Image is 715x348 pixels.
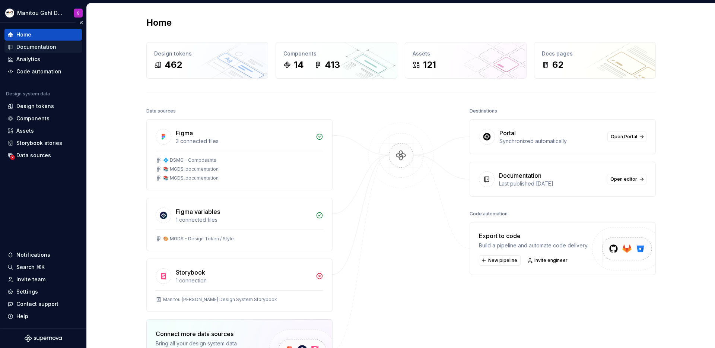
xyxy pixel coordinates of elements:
a: Invite engineer [525,255,571,266]
div: 📚 MGDS_documentation [163,175,219,181]
div: Design tokens [16,102,54,110]
div: Storybook [176,268,205,277]
button: Search ⌘K [4,261,82,273]
div: Components [16,115,50,122]
div: Code automation [16,68,61,75]
div: Docs pages [542,50,648,57]
a: Code automation [4,66,82,77]
svg: Supernova Logo [25,335,62,342]
button: Notifications [4,249,82,261]
a: Home [4,29,82,41]
div: Figma [176,129,193,137]
button: Help [4,310,82,322]
div: 1 connected files [176,216,311,224]
div: Figma variables [176,207,220,216]
span: Invite engineer [534,257,568,263]
div: Last published [DATE] [499,180,603,187]
div: 413 [325,59,340,71]
div: Design system data [6,91,50,97]
div: Settings [16,288,38,295]
a: Design tokens [4,100,82,112]
div: Portal [499,129,516,137]
button: New pipeline [479,255,521,266]
div: 🎨 MGDS - Design Token / Style [163,236,234,242]
div: Connect more data sources [156,329,256,338]
a: Analytics [4,53,82,65]
span: New pipeline [488,257,517,263]
div: Components [283,50,390,57]
a: Figma variables1 connected files🎨 MGDS - Design Token / Style [146,198,333,251]
a: Storybook stories [4,137,82,149]
button: Collapse sidebar [76,18,86,28]
a: Documentation [4,41,82,53]
div: Manitou Gehl Design System [17,9,65,17]
a: Docs pages62 [534,42,656,79]
a: Design tokens462 [146,42,268,79]
div: Help [16,313,28,320]
h2: Home [146,17,172,29]
div: Data sources [16,152,51,159]
div: Export to code [479,231,588,240]
a: Settings [4,286,82,298]
div: Documentation [16,43,56,51]
div: Storybook stories [16,139,62,147]
div: Home [16,31,31,38]
img: e5cfe62c-2ffb-4aae-a2e8-6f19d60e01f1.png [5,9,14,18]
div: Design tokens [154,50,260,57]
div: Data sources [146,106,176,116]
div: Synchronized automatically [499,137,603,145]
div: Destinations [470,106,497,116]
div: 462 [165,59,182,71]
a: Figma3 connected files💠 DSMG - Composants📚 MGDS_documentation📚 MGDS_documentation [146,119,333,190]
a: Components14413 [276,42,397,79]
a: Data sources [4,149,82,161]
button: Manitou Gehl Design SystemS [1,5,85,21]
div: 1 connection [176,277,311,284]
div: Documentation [499,171,541,180]
div: Search ⌘K [16,263,45,271]
div: Notifications [16,251,50,259]
div: Analytics [16,56,40,63]
div: 62 [552,59,563,71]
a: Components [4,113,82,124]
div: S [77,10,80,16]
a: Assets [4,125,82,137]
a: Invite team [4,273,82,285]
button: Contact support [4,298,82,310]
a: Storybook1 connectionManitou [PERSON_NAME] Design System Storybook [146,259,333,312]
span: Open editor [610,176,637,182]
div: 3 connected files [176,137,311,145]
div: Code automation [470,209,508,219]
a: Open Portal [607,132,646,142]
div: Invite team [16,276,45,283]
div: Contact support [16,300,58,308]
div: 💠 DSMG - Composants [163,157,216,163]
div: Build a pipeline and automate code delivery. [479,242,588,249]
span: Open Portal [611,134,637,140]
div: Assets [413,50,519,57]
div: 14 [294,59,304,71]
div: Assets [16,127,34,135]
div: 121 [423,59,436,71]
div: Manitou [PERSON_NAME] Design System Storybook [163,297,277,303]
a: Open editor [607,174,646,184]
a: Assets121 [405,42,527,79]
div: 📚 MGDS_documentation [163,166,219,172]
